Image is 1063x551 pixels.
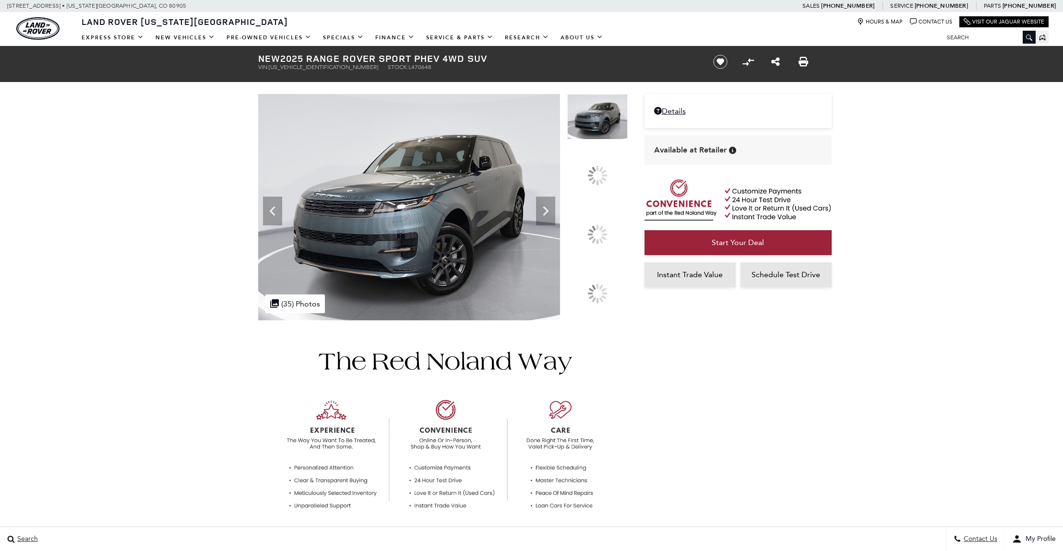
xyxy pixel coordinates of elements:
span: L470648 [408,64,431,70]
span: My Profile [1022,535,1056,543]
a: Pre-Owned Vehicles [221,29,317,46]
a: [PHONE_NUMBER] [915,2,968,10]
span: Schedule Test Drive [752,270,820,279]
span: Land Rover [US_STATE][GEOGRAPHIC_DATA] [82,16,288,27]
a: EXPRESS STORE [76,29,150,46]
a: [PHONE_NUMBER] [821,2,874,10]
button: user-profile-menu [1005,527,1063,551]
img: Land Rover [16,17,60,40]
a: [PHONE_NUMBER] [1003,2,1056,10]
img: New 2025 Giola Green Land Rover PHEV image 1 [567,94,628,140]
span: Contact Us [961,535,997,543]
a: New Vehicles [150,29,221,46]
input: Search [940,32,1036,43]
a: Share this New 2025 Range Rover Sport PHEV 4WD SUV [771,56,780,68]
strong: New [258,52,280,65]
a: Finance [370,29,420,46]
a: Specials [317,29,370,46]
a: Visit Our Jaguar Website [964,18,1044,25]
a: Service & Parts [420,29,499,46]
a: Details [654,106,822,116]
a: Schedule Test Drive [741,262,832,287]
a: Start Your Deal [645,230,832,255]
a: land-rover [16,17,60,40]
button: Save vehicle [710,54,731,70]
span: Stock: [388,64,408,70]
span: Instant Trade Value [657,270,723,279]
h1: 2025 Range Rover Sport PHEV 4WD SUV [258,53,697,64]
span: Start Your Deal [712,238,764,247]
img: New 2025 Giola Green Land Rover PHEV image 1 [258,94,560,320]
span: Sales [802,2,820,9]
a: About Us [555,29,609,46]
a: Print this New 2025 Range Rover Sport PHEV 4WD SUV [799,56,808,68]
span: Service [890,2,913,9]
span: [US_VEHICLE_IDENTIFICATION_NUMBER] [269,64,378,70]
iframe: YouTube video player [645,292,832,443]
span: Parts [984,2,1001,9]
span: Search [15,535,38,543]
a: Hours & Map [857,18,903,25]
button: Compare vehicle [741,55,755,69]
a: Land Rover [US_STATE][GEOGRAPHIC_DATA] [76,16,294,27]
a: [STREET_ADDRESS] • [US_STATE][GEOGRAPHIC_DATA], CO 80905 [7,2,186,9]
div: (35) Photos [265,294,325,313]
span: VIN: [258,64,269,70]
span: Available at Retailer [654,145,727,155]
a: Research [499,29,555,46]
a: Instant Trade Value [645,262,736,287]
div: Vehicle is in stock and ready for immediate delivery. Due to demand, availability is subject to c... [729,147,736,154]
a: Contact Us [910,18,952,25]
nav: Main Navigation [76,29,609,46]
